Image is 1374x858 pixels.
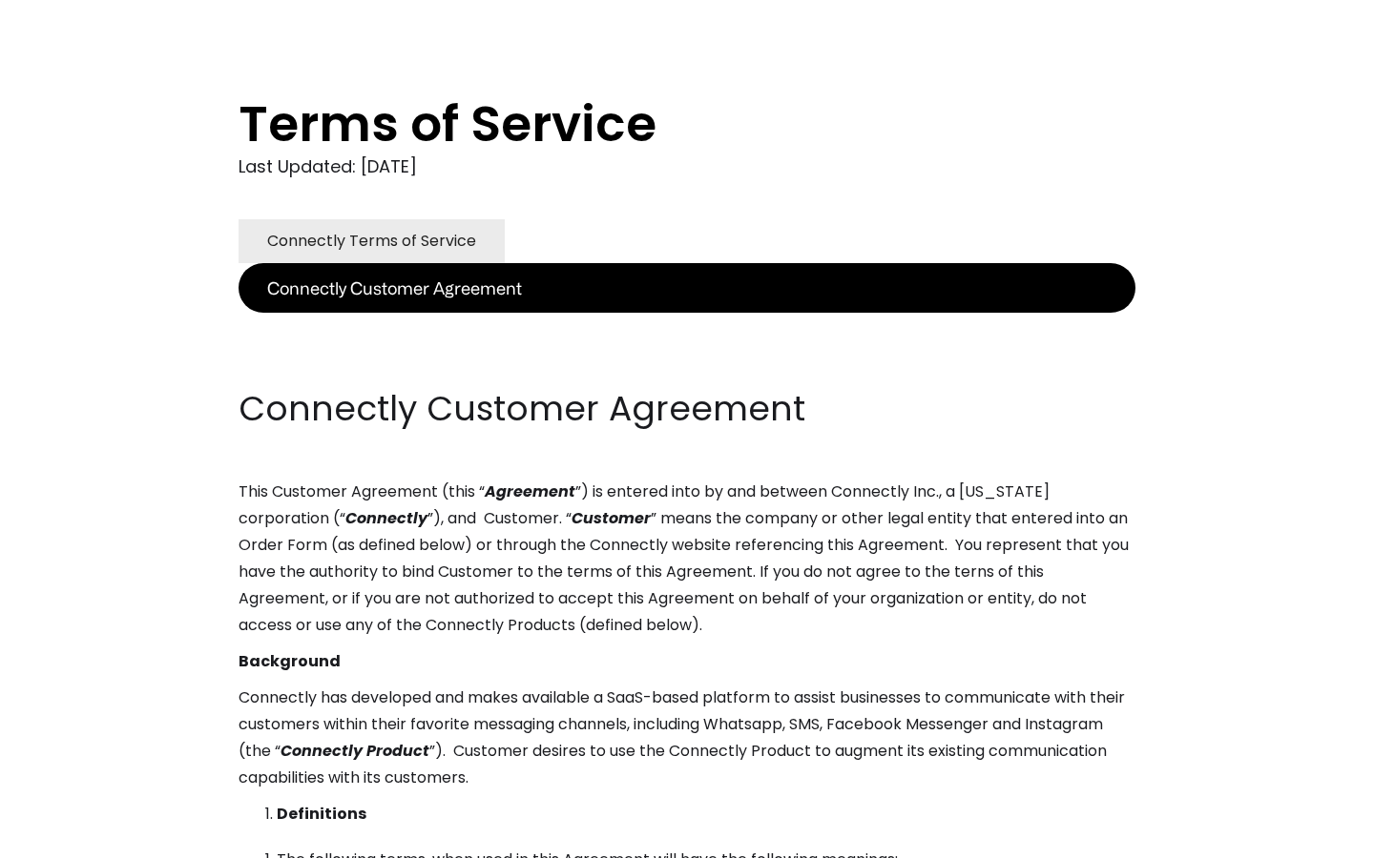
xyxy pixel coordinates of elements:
[239,349,1135,376] p: ‍
[239,313,1135,339] p: ‍
[267,275,522,301] div: Connectly Customer Agreement
[572,507,651,529] em: Customer
[239,95,1059,153] h1: Terms of Service
[267,228,476,255] div: Connectly Terms of Service
[239,385,1135,433] h2: Connectly Customer Agreement
[239,153,1135,181] div: Last Updated: [DATE]
[281,740,429,762] em: Connectly Product
[239,650,341,672] strong: Background
[277,803,366,825] strong: Definitions
[345,507,427,529] em: Connectly
[38,825,114,851] ul: Language list
[239,479,1135,639] p: This Customer Agreement (this “ ”) is entered into by and between Connectly Inc., a [US_STATE] co...
[19,823,114,851] aside: Language selected: English
[485,480,575,502] em: Agreement
[239,684,1135,791] p: Connectly has developed and makes available a SaaS-based platform to assist businesses to communi...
